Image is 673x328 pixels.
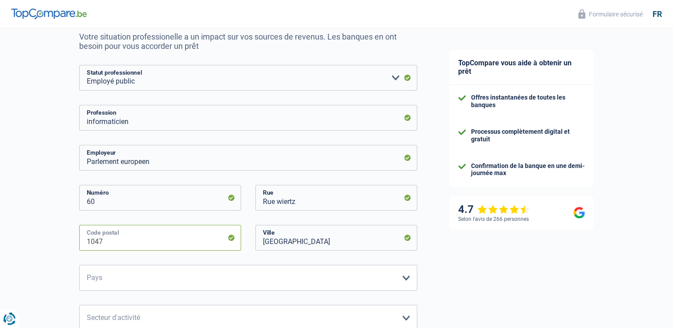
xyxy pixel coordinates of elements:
div: Confirmation de la banque en une demi-journée max [471,162,585,177]
div: Offres instantanées de toutes les banques [471,94,585,109]
div: Processus complètement digital et gratuit [471,128,585,143]
div: Selon l’avis de 266 personnes [458,216,529,222]
img: TopCompare Logo [11,8,87,19]
button: Formulaire sécurisé [573,7,648,21]
p: Votre situation professionelle a un impact sur vos sources de revenus. Les banques en ont besoin ... [79,32,417,51]
div: TopCompare vous aide à obtenir un prêt [449,50,594,85]
div: 4.7 [458,203,530,216]
div: fr [653,9,662,19]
